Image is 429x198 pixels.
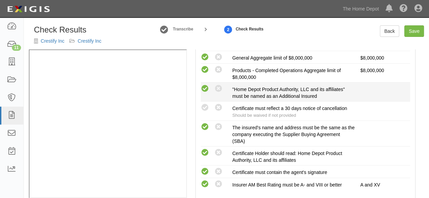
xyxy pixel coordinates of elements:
[360,54,392,61] p: $8,000,000
[214,85,223,93] i: Non-Compliant
[173,27,193,31] small: Transcribe
[214,149,223,157] i: Non-Compliant
[214,180,223,189] i: This compliance result is calculated automatically and cannot be changed
[201,168,209,176] i: Compliant
[399,5,408,13] i: Help Center - Complianz
[214,53,223,62] i: This compliance result is calculated automatically and cannot be changed
[201,85,209,93] i: Compliant
[232,182,342,188] span: Insurer AM Best Rating must be A- and VIII or better
[232,125,355,144] span: The insured's name and address must be the same as the company executing the Supplier Buying Agre...
[236,27,264,31] small: Check Results
[214,123,223,131] i: Non-Compliant
[223,22,233,37] a: 2
[214,168,223,176] i: Non-Compliant
[201,123,209,131] i: Compliant
[201,53,209,62] i: This compliance result is calculated automatically and cannot be changed
[172,26,193,31] a: Transcribe
[201,66,209,74] i: This compliance result is calculated automatically and cannot be changed
[232,113,296,118] span: Should be waived if not provided
[360,67,392,74] p: $8,000,000
[223,26,233,34] strong: 2
[5,3,52,15] img: logo-5460c22ac91f19d4615b14bd174203de0afe785f0fc80cf4dbbc73dc1793850b.png
[34,25,101,34] h1: Check Results
[232,151,342,163] span: Certificate Holder should read: Home Depot Product Authority, LLC and its affiliates
[380,25,399,37] a: Back
[41,38,64,44] a: Crestify Inc
[232,170,327,175] span: Certificate must contain the agent's signature
[12,45,21,51] div: 11
[360,181,392,188] p: A and XV
[232,87,345,99] span: "Home Depot Product Authority, LLC and its affiliates" must be named as an Additional Insured
[214,104,223,112] i: Non-Compliant
[404,25,424,37] a: Save
[214,66,223,74] i: This compliance result is calculated automatically and cannot be changed
[232,55,312,61] span: General Aggregate limit of $8,000,000
[159,22,169,37] a: Edit Document
[339,2,382,16] a: The Home Depot
[78,38,101,44] a: Crestify Inc
[201,180,209,189] i: This compliance result is calculated automatically and cannot be changed
[232,68,341,80] span: Products - Completed Operations Aggregate limit of $8,000,000
[201,149,209,157] i: Compliant
[232,106,347,111] span: Certificate must reflect a 30 days notice of cancellation
[201,104,209,112] i: Compliant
